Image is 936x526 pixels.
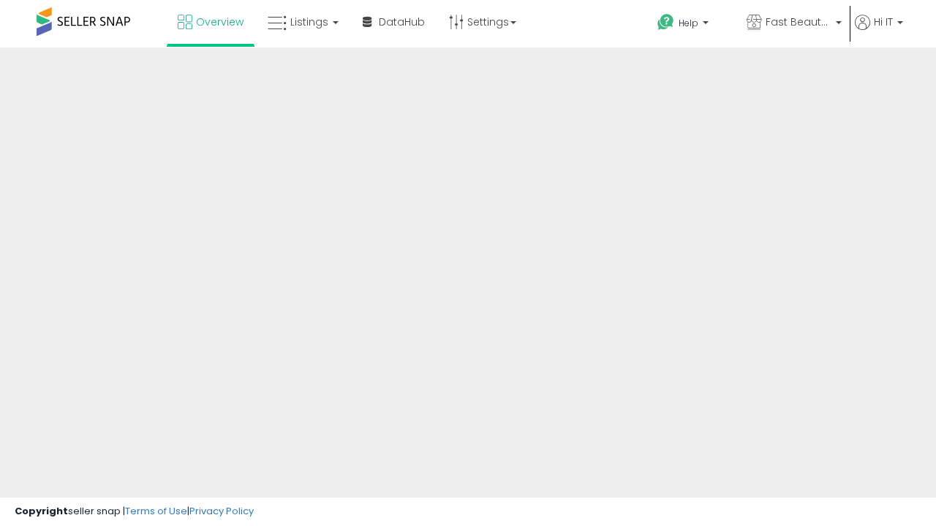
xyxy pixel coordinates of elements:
[125,504,187,518] a: Terms of Use
[657,13,675,31] i: Get Help
[874,15,893,29] span: Hi IT
[766,15,831,29] span: Fast Beauty ([GEOGRAPHIC_DATA])
[189,504,254,518] a: Privacy Policy
[855,15,903,47] a: Hi IT
[679,17,698,29] span: Help
[196,15,244,29] span: Overview
[15,505,254,519] div: seller snap | |
[379,15,425,29] span: DataHub
[290,15,328,29] span: Listings
[15,504,68,518] strong: Copyright
[646,2,733,47] a: Help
